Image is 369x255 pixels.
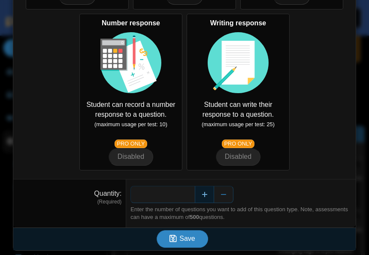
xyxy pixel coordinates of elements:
[216,148,260,165] button: Writing response Student can write their response to a question. (maximum usage per test: 25) PRO...
[179,235,195,242] span: Save
[222,140,254,148] a: PRO ONLY
[115,140,147,148] a: PRO ONLY
[94,190,121,197] label: Quantity
[225,153,251,160] span: Disabled
[190,214,199,220] b: 500
[157,230,208,247] button: Save
[118,153,144,160] span: Disabled
[79,14,182,170] div: Student can record a number response to a question.
[214,186,233,203] button: Decrease
[208,32,269,93] img: item-type-writing-response.svg
[18,198,121,206] dfn: (Required)
[109,148,153,165] button: Number response Student can record a number response to a question. (maximum usage per test: 10) ...
[100,32,161,93] img: item-type-number-response.svg
[195,186,214,203] button: Increase
[210,19,266,27] b: Writing response
[202,121,275,127] small: (maximum usage per test: 25)
[187,14,290,170] div: Student can write their response to a question.
[130,206,351,221] div: Enter the number of questions you want to add of this question type. Note, assessments can have a...
[94,121,167,127] small: (maximum usage per test: 10)
[102,19,160,27] b: Number response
